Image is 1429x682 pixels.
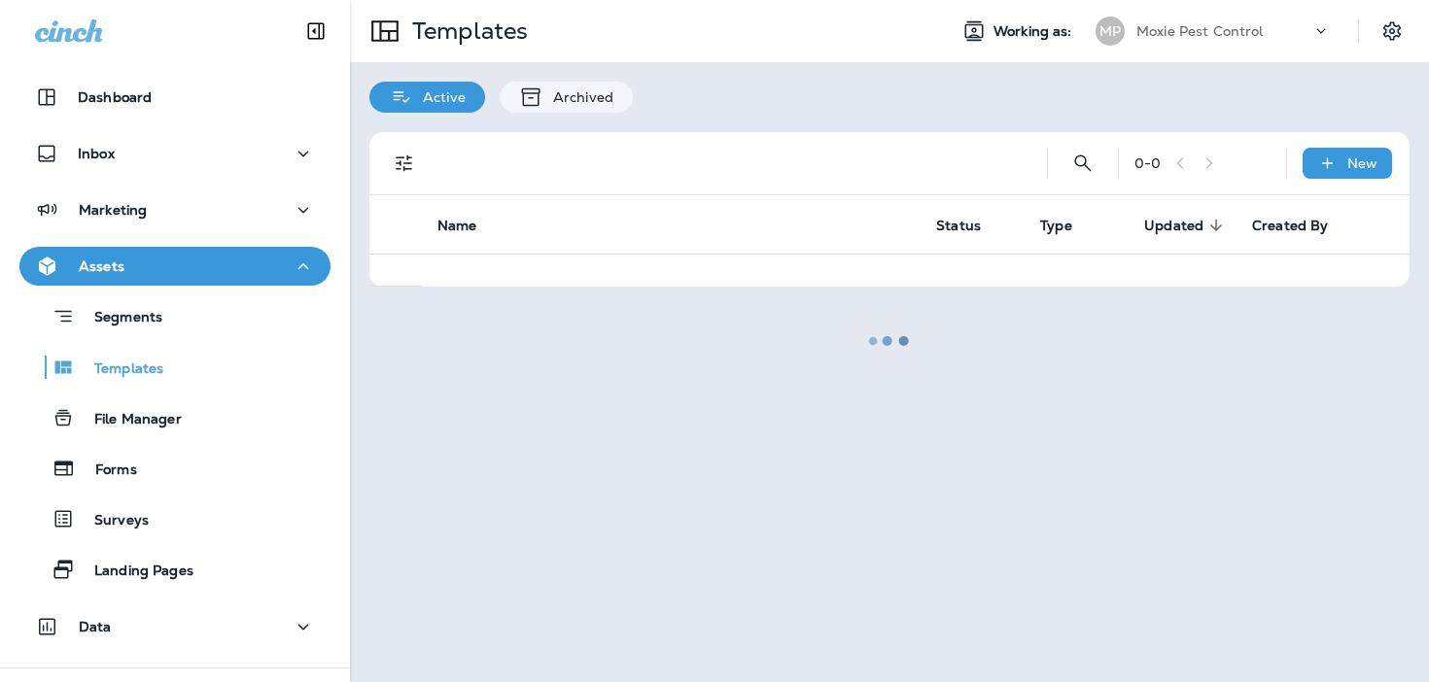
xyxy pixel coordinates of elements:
p: Surveys [75,512,149,530]
button: Segments [19,295,331,337]
p: Assets [79,258,124,274]
button: Surveys [19,498,331,539]
p: File Manager [75,411,182,429]
button: Landing Pages [19,549,331,590]
button: Inbox [19,134,331,173]
p: New [1347,155,1377,171]
p: Marketing [79,202,147,218]
p: Data [79,619,112,634]
p: Inbox [78,146,115,161]
button: Data [19,607,331,646]
button: Assets [19,247,331,286]
button: Templates [19,347,331,388]
button: File Manager [19,397,331,438]
button: Collapse Sidebar [289,12,343,51]
p: Forms [76,461,137,480]
p: Dashboard [78,89,152,105]
p: Segments [75,309,162,328]
button: Marketing [19,190,331,229]
p: Landing Pages [75,563,193,581]
button: Forms [19,448,331,489]
p: Templates [75,360,163,379]
button: Dashboard [19,78,331,117]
